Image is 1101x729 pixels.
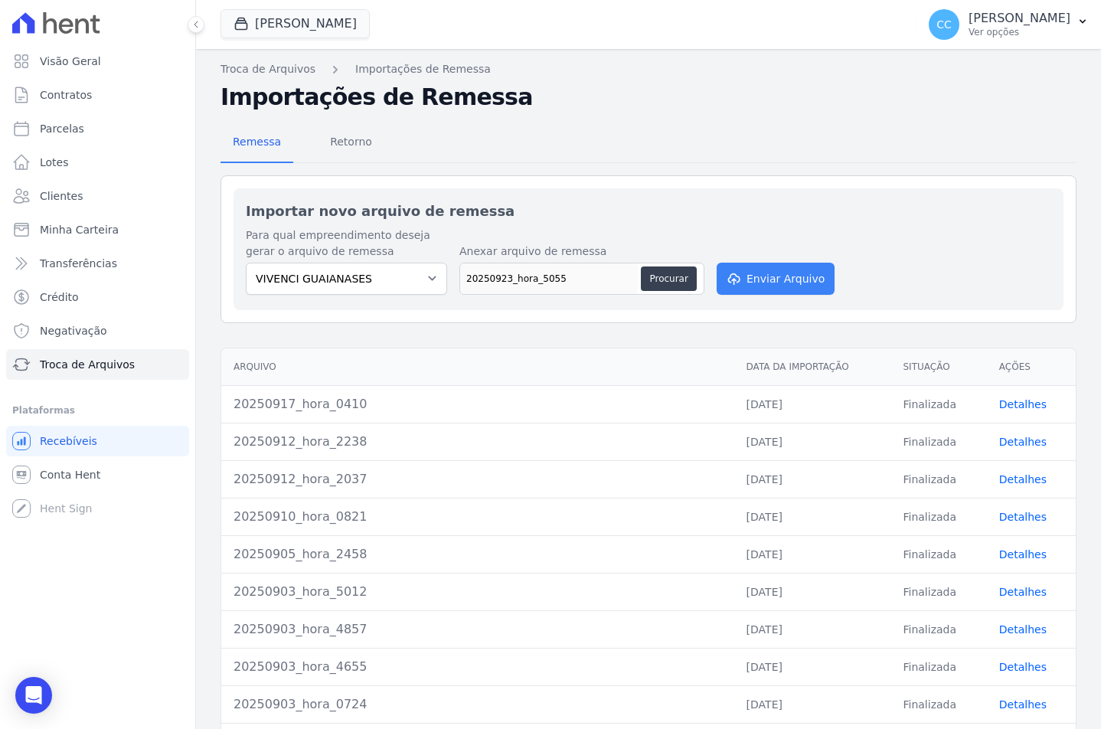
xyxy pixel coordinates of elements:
[234,508,722,526] div: 20250910_hora_0821
[12,401,183,420] div: Plataformas
[890,460,986,498] td: Finalizada
[890,573,986,610] td: Finalizada
[321,126,381,157] span: Retorno
[6,426,189,456] a: Recebíveis
[40,256,117,271] span: Transferências
[40,87,92,103] span: Contratos
[999,436,1047,448] a: Detalhes
[40,188,83,204] span: Clientes
[890,648,986,685] td: Finalizada
[221,348,734,386] th: Arquivo
[221,83,1076,111] h2: Importações de Remessa
[641,266,696,291] button: Procurar
[999,511,1047,523] a: Detalhes
[6,282,189,312] a: Crédito
[221,123,293,163] a: Remessa
[6,80,189,110] a: Contratos
[6,147,189,178] a: Lotes
[999,586,1047,598] a: Detalhes
[890,498,986,535] td: Finalizada
[6,349,189,380] a: Troca de Arquivos
[890,348,986,386] th: Situação
[6,459,189,490] a: Conta Hent
[6,46,189,77] a: Visão Geral
[734,685,891,723] td: [DATE]
[890,610,986,648] td: Finalizada
[246,227,447,260] label: Para qual empreendimento deseja gerar o arquivo de remessa
[734,423,891,460] td: [DATE]
[40,467,100,482] span: Conta Hent
[234,583,722,601] div: 20250903_hora_5012
[936,19,952,30] span: CC
[234,545,722,564] div: 20250905_hora_2458
[40,155,69,170] span: Lotes
[890,423,986,460] td: Finalizada
[318,123,384,163] a: Retorno
[221,61,1076,77] nav: Breadcrumb
[40,357,135,372] span: Troca de Arquivos
[999,698,1047,711] a: Detalhes
[969,26,1070,38] p: Ver opções
[734,573,891,610] td: [DATE]
[734,348,891,386] th: Data da Importação
[234,470,722,489] div: 20250912_hora_2037
[999,398,1047,410] a: Detalhes
[734,498,891,535] td: [DATE]
[987,348,1076,386] th: Ações
[40,323,107,338] span: Negativação
[246,201,1051,221] h2: Importar novo arquivo de remessa
[999,623,1047,636] a: Detalhes
[234,658,722,676] div: 20250903_hora_4655
[221,123,384,163] nav: Tab selector
[234,395,722,414] div: 20250917_hora_0410
[734,385,891,423] td: [DATE]
[916,3,1101,46] button: CC [PERSON_NAME] Ver opções
[717,263,835,295] button: Enviar Arquivo
[999,548,1047,561] a: Detalhes
[221,9,370,38] button: [PERSON_NAME]
[224,126,290,157] span: Remessa
[6,214,189,245] a: Minha Carteira
[734,610,891,648] td: [DATE]
[234,433,722,451] div: 20250912_hora_2238
[221,61,315,77] a: Troca de Arquivos
[40,289,79,305] span: Crédito
[40,54,101,69] span: Visão Geral
[734,535,891,573] td: [DATE]
[6,248,189,279] a: Transferências
[15,677,52,714] div: Open Intercom Messenger
[734,648,891,685] td: [DATE]
[969,11,1070,26] p: [PERSON_NAME]
[355,61,491,77] a: Importações de Remessa
[459,244,704,260] label: Anexar arquivo de remessa
[40,121,84,136] span: Parcelas
[6,315,189,346] a: Negativação
[890,685,986,723] td: Finalizada
[999,473,1047,485] a: Detalhes
[734,460,891,498] td: [DATE]
[999,661,1047,673] a: Detalhes
[40,433,97,449] span: Recebíveis
[890,535,986,573] td: Finalizada
[890,385,986,423] td: Finalizada
[6,181,189,211] a: Clientes
[40,222,119,237] span: Minha Carteira
[234,695,722,714] div: 20250903_hora_0724
[6,113,189,144] a: Parcelas
[234,620,722,639] div: 20250903_hora_4857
